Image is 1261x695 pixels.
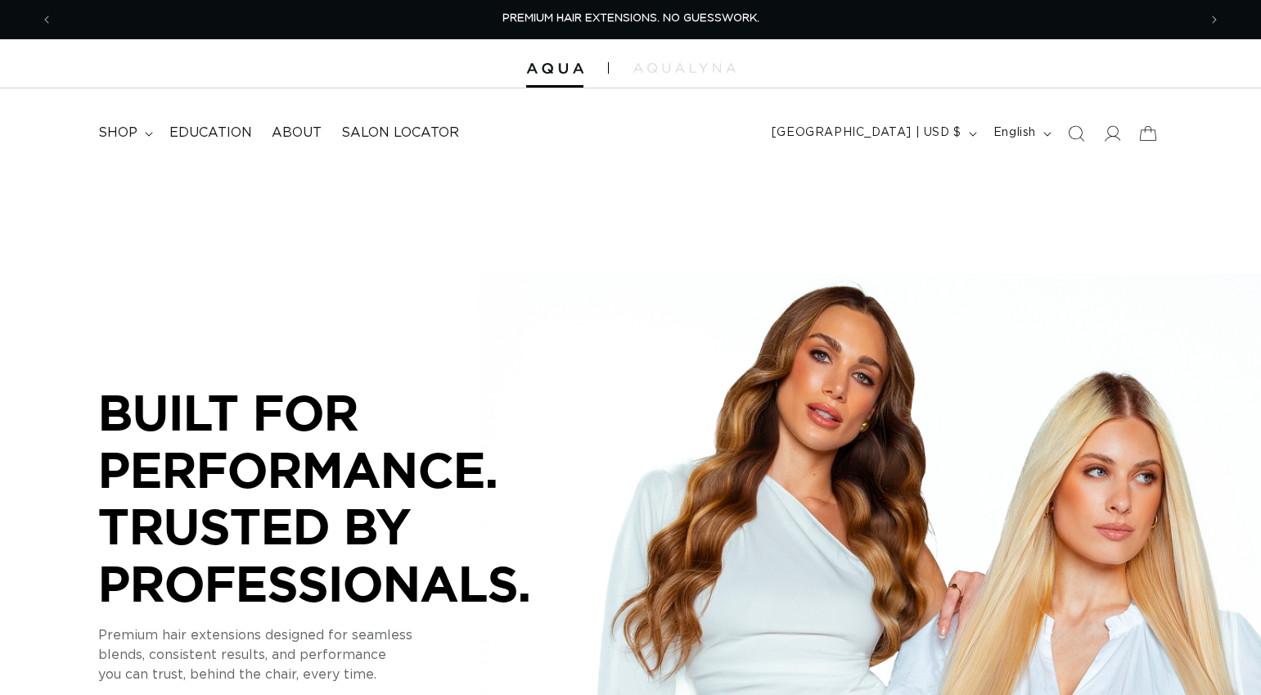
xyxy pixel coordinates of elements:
[526,63,583,74] img: Aqua Hair Extensions
[29,4,65,35] button: Previous announcement
[762,118,984,149] button: [GEOGRAPHIC_DATA] | USD $
[272,124,322,142] span: About
[98,384,589,612] p: BUILT FOR PERFORMANCE. TRUSTED BY PROFESSIONALS.
[772,124,962,142] span: [GEOGRAPHIC_DATA] | USD $
[98,625,589,684] p: Premium hair extensions designed for seamless blends, consistent results, and performance you can...
[262,115,331,151] a: About
[633,63,736,73] img: aqualyna.com
[98,124,137,142] span: shop
[1196,4,1232,35] button: Next announcement
[331,115,469,151] a: Salon Locator
[169,124,252,142] span: Education
[88,115,160,151] summary: shop
[1058,115,1094,151] summary: Search
[993,124,1036,142] span: English
[502,13,759,24] span: PREMIUM HAIR EXTENSIONS. NO GUESSWORK.
[984,118,1058,149] button: English
[341,124,459,142] span: Salon Locator
[160,115,262,151] a: Education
